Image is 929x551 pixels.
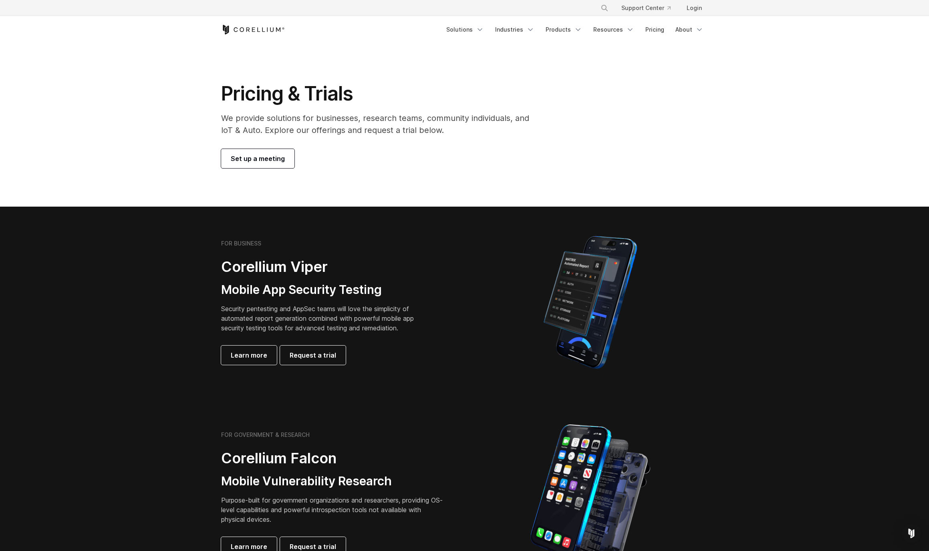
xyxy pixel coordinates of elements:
h6: FOR BUSINESS [221,240,261,247]
a: Industries [490,22,539,37]
img: Corellium MATRIX automated report on iPhone showing app vulnerability test results across securit... [530,232,651,372]
a: Set up a meeting [221,149,294,168]
div: Navigation Menu [591,1,708,15]
h2: Corellium Falcon [221,449,445,467]
a: Support Center [615,1,677,15]
a: About [671,22,708,37]
a: Request a trial [280,346,346,365]
h2: Corellium Viper [221,258,426,276]
a: Solutions [441,22,489,37]
h6: FOR GOVERNMENT & RESEARCH [221,431,310,438]
h3: Mobile App Security Testing [221,282,426,298]
button: Search [597,1,612,15]
span: Learn more [231,350,267,360]
span: Request a trial [290,350,336,360]
a: Pricing [641,22,669,37]
p: Purpose-built for government organizations and researchers, providing OS-level capabilities and p... [221,495,445,524]
div: Navigation Menu [441,22,708,37]
div: Open Intercom Messenger [902,524,921,543]
p: Security pentesting and AppSec teams will love the simplicity of automated report generation comb... [221,304,426,333]
a: Learn more [221,346,277,365]
p: We provide solutions for businesses, research teams, community individuals, and IoT & Auto. Explo... [221,112,540,136]
a: Corellium Home [221,25,285,34]
a: Products [541,22,587,37]
h1: Pricing & Trials [221,82,540,106]
a: Resources [588,22,639,37]
a: Login [680,1,708,15]
span: Set up a meeting [231,154,285,163]
h3: Mobile Vulnerability Research [221,474,445,489]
